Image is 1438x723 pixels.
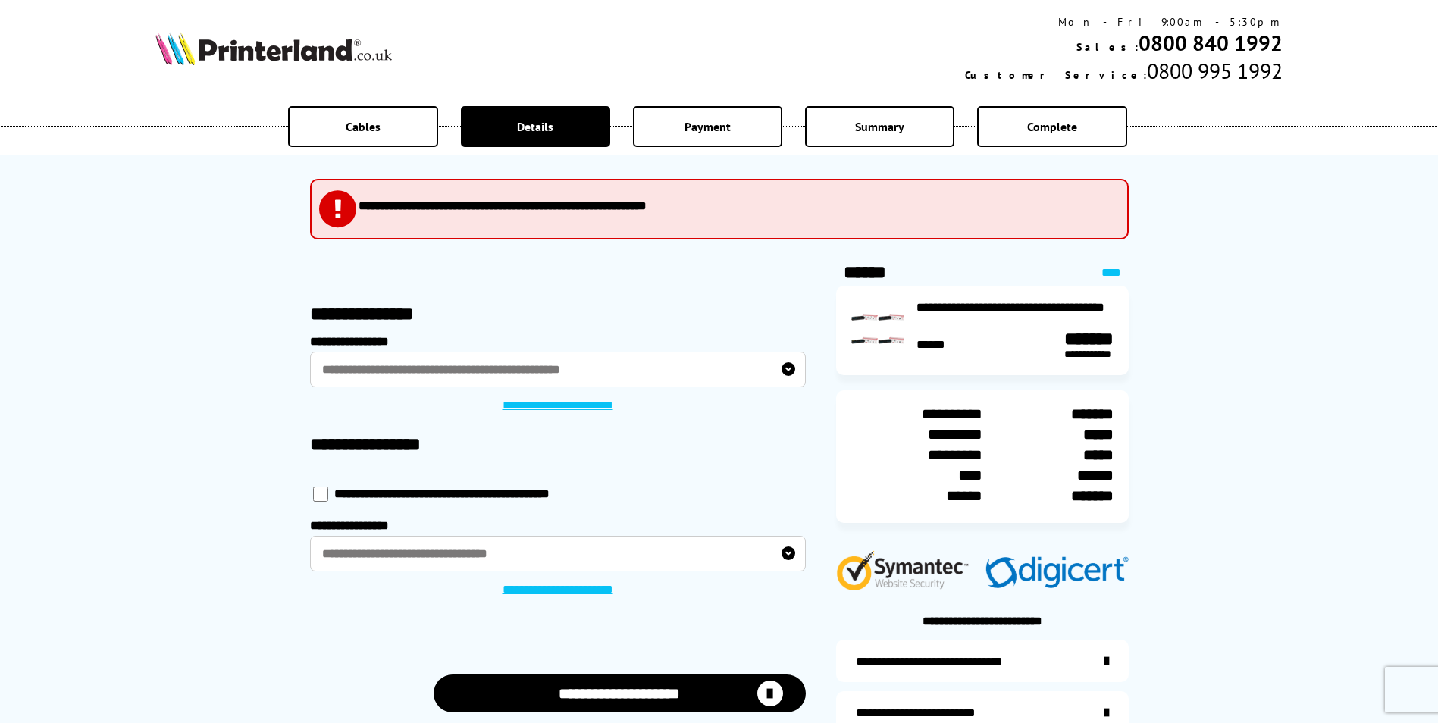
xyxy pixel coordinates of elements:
span: Sales: [1076,40,1139,54]
span: Summary [855,119,904,134]
span: Payment [685,119,731,134]
span: Customer Service: [965,68,1147,82]
a: additional-ink [836,640,1129,682]
img: Printerland Logo [155,32,392,65]
a: 0800 840 1992 [1139,29,1283,57]
span: Complete [1027,119,1077,134]
div: Mon - Fri 9:00am - 5:30pm [965,15,1283,29]
span: Details [517,119,553,134]
span: Cables [346,119,381,134]
span: 0800 995 1992 [1147,57,1283,85]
